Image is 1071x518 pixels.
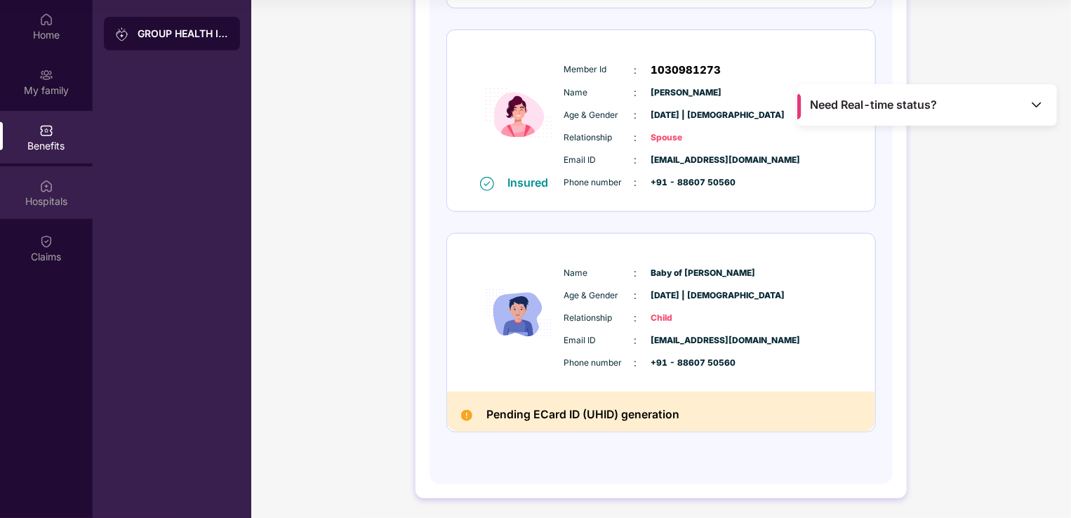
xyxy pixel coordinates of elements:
span: [PERSON_NAME] [651,86,721,100]
img: icon [477,251,561,376]
span: +91 - 88607 50560 [651,176,721,190]
span: Phone number [564,176,634,190]
span: : [634,355,637,371]
img: Toggle Icon [1030,98,1044,112]
span: [EMAIL_ADDRESS][DOMAIN_NAME] [651,154,721,167]
span: : [634,333,637,348]
div: GROUP HEALTH INSURANCE [138,27,229,41]
span: Need Real-time status? [811,98,938,112]
span: : [634,85,637,100]
span: : [634,107,637,123]
span: : [634,310,637,326]
span: : [634,288,637,303]
span: [EMAIL_ADDRESS][DOMAIN_NAME] [651,334,721,347]
span: Name [564,86,634,100]
span: Email ID [564,154,634,167]
img: svg+xml;base64,PHN2ZyBpZD0iQ2xhaW0iIHhtbG5zPSJodHRwOi8vd3d3LnczLm9yZy8yMDAwL3N2ZyIgd2lkdGg9IjIwIi... [39,234,53,248]
span: Relationship [564,312,634,325]
h2: Pending ECard ID (UHID) generation [486,406,679,425]
img: svg+xml;base64,PHN2ZyB3aWR0aD0iMjAiIGhlaWdodD0iMjAiIHZpZXdCb3g9IjAgMCAyMCAyMCIgZmlsbD0ibm9uZSIgeG... [39,68,53,82]
span: Age & Gender [564,289,634,303]
span: Age & Gender [564,109,634,122]
span: [DATE] | [DEMOGRAPHIC_DATA] [651,109,721,122]
div: Insured [508,175,557,190]
span: [DATE] | [DEMOGRAPHIC_DATA] [651,289,721,303]
span: 1030981273 [651,62,721,79]
span: Relationship [564,131,634,145]
span: : [634,130,637,145]
img: svg+xml;base64,PHN2ZyBpZD0iQmVuZWZpdHMiIHhtbG5zPSJodHRwOi8vd3d3LnczLm9yZy8yMDAwL3N2ZyIgd2lkdGg9Ij... [39,124,53,138]
img: svg+xml;base64,PHN2ZyBpZD0iSG9tZSIgeG1sbnM9Imh0dHA6Ly93d3cudzMub3JnLzIwMDAvc3ZnIiB3aWR0aD0iMjAiIG... [39,13,53,27]
img: svg+xml;base64,PHN2ZyBpZD0iSG9zcGl0YWxzIiB4bWxucz0iaHR0cDovL3d3dy53My5vcmcvMjAwMC9zdmciIHdpZHRoPS... [39,179,53,193]
span: Phone number [564,357,634,370]
span: Member Id [564,63,634,77]
span: Baby of [PERSON_NAME] [651,267,721,280]
span: Spouse [651,131,721,145]
img: svg+xml;base64,PHN2ZyB4bWxucz0iaHR0cDovL3d3dy53My5vcmcvMjAwMC9zdmciIHdpZHRoPSIxNiIgaGVpZ2h0PSIxNi... [480,177,494,191]
span: : [634,175,637,190]
span: : [634,62,637,78]
span: Name [564,267,634,280]
span: Email ID [564,334,634,347]
span: Child [651,312,721,325]
span: : [634,152,637,168]
span: +91 - 88607 50560 [651,357,721,370]
span: : [634,265,637,281]
img: icon [477,51,561,175]
img: svg+xml;base64,PHN2ZyB3aWR0aD0iMjAiIGhlaWdodD0iMjAiIHZpZXdCb3g9IjAgMCAyMCAyMCIgZmlsbD0ibm9uZSIgeG... [115,27,129,41]
img: Pending [461,410,472,421]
